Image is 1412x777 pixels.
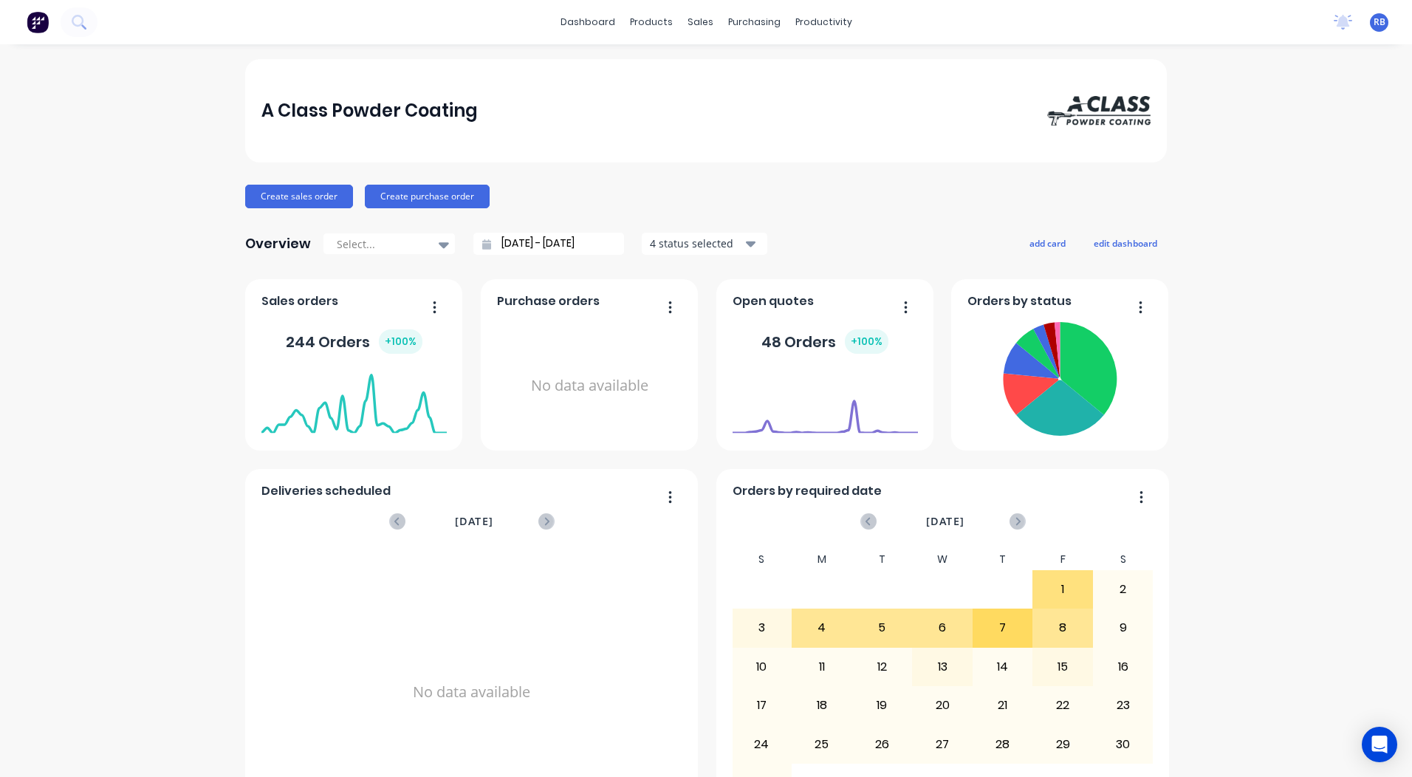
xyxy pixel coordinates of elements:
[365,185,490,208] button: Create purchase order
[792,549,852,570] div: M
[792,648,851,685] div: 11
[680,11,721,33] div: sales
[733,725,792,762] div: 24
[497,316,682,456] div: No data available
[967,292,1072,310] span: Orders by status
[845,329,888,354] div: + 100 %
[497,292,600,310] span: Purchase orders
[913,687,972,724] div: 20
[261,482,391,500] span: Deliveries scheduled
[1094,571,1153,608] div: 2
[1033,571,1092,608] div: 1
[1084,233,1167,253] button: edit dashboard
[761,329,888,354] div: 48 Orders
[286,329,422,354] div: 244 Orders
[973,648,1032,685] div: 14
[788,11,860,33] div: productivity
[1093,549,1154,570] div: S
[1020,233,1075,253] button: add card
[1362,727,1397,762] div: Open Intercom Messenger
[1094,687,1153,724] div: 23
[27,11,49,33] img: Factory
[852,549,913,570] div: T
[912,549,973,570] div: W
[732,549,792,570] div: S
[650,236,743,251] div: 4 status selected
[973,687,1032,724] div: 21
[792,687,851,724] div: 18
[1033,648,1092,685] div: 15
[245,185,353,208] button: Create sales order
[721,11,788,33] div: purchasing
[913,648,972,685] div: 13
[245,229,311,259] div: Overview
[926,513,964,530] span: [DATE]
[379,329,422,354] div: + 100 %
[261,96,478,126] div: A Class Powder Coating
[913,725,972,762] div: 27
[1047,96,1151,126] img: A Class Powder Coating
[733,609,792,646] div: 3
[973,725,1032,762] div: 28
[1094,725,1153,762] div: 30
[1374,16,1385,29] span: RB
[623,11,680,33] div: products
[973,609,1032,646] div: 7
[1094,609,1153,646] div: 9
[973,549,1033,570] div: T
[553,11,623,33] a: dashboard
[853,725,912,762] div: 26
[1094,648,1153,685] div: 16
[1033,609,1092,646] div: 8
[792,725,851,762] div: 25
[455,513,493,530] span: [DATE]
[261,292,338,310] span: Sales orders
[853,648,912,685] div: 12
[1033,687,1092,724] div: 22
[1032,549,1093,570] div: F
[792,609,851,646] div: 4
[1033,725,1092,762] div: 29
[913,609,972,646] div: 6
[853,609,912,646] div: 5
[733,687,792,724] div: 17
[642,233,767,255] button: 4 status selected
[733,648,792,685] div: 10
[733,292,814,310] span: Open quotes
[853,687,912,724] div: 19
